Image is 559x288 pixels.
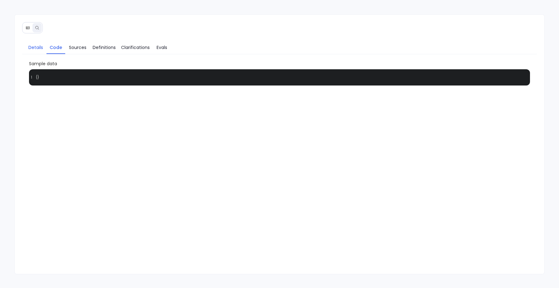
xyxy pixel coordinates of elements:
span: Details [28,44,43,51]
span: {} [36,75,39,80]
span: Definitions [93,44,116,51]
span: 1 [31,75,36,80]
span: Code [50,44,62,51]
span: Evals [157,44,167,51]
span: Sample data [29,61,530,67]
span: Clarifications [121,44,150,51]
span: Sources [69,44,86,51]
